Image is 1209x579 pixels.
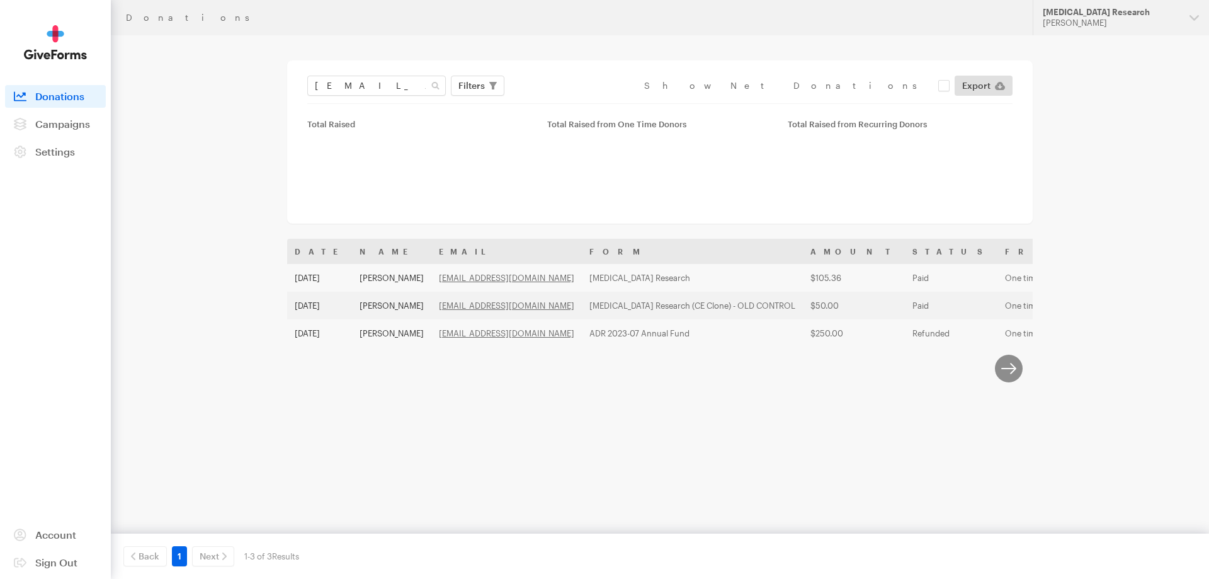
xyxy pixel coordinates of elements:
[1043,7,1179,18] div: [MEDICAL_DATA] Research
[439,328,574,338] a: [EMAIL_ADDRESS][DOMAIN_NAME]
[439,273,574,283] a: [EMAIL_ADDRESS][DOMAIN_NAME]
[5,140,106,163] a: Settings
[244,546,299,566] div: 1-3 of 3
[582,319,803,347] td: ADR 2023-07 Annual Fund
[997,292,1142,319] td: One time
[307,76,446,96] input: Search Name & Email
[287,239,352,264] th: Date
[803,319,905,347] td: $250.00
[352,239,431,264] th: Name
[997,319,1142,347] td: One time
[5,551,106,574] a: Sign Out
[962,78,990,93] span: Export
[352,264,431,292] td: [PERSON_NAME]
[905,292,997,319] td: Paid
[582,292,803,319] td: [MEDICAL_DATA] Research (CE Clone) - OLD CONTROL
[788,119,1013,129] div: Total Raised from Recurring Donors
[287,292,352,319] td: [DATE]
[352,319,431,347] td: [PERSON_NAME]
[905,239,997,264] th: Status
[997,239,1142,264] th: Frequency
[431,239,582,264] th: Email
[547,119,772,129] div: Total Raised from One Time Donors
[35,529,76,541] span: Account
[997,264,1142,292] td: One time
[35,90,84,102] span: Donations
[458,78,485,93] span: Filters
[905,319,997,347] td: Refunded
[287,264,352,292] td: [DATE]
[439,301,574,311] a: [EMAIL_ADDRESS][DOMAIN_NAME]
[955,76,1013,96] a: Export
[5,113,106,135] a: Campaigns
[35,556,77,568] span: Sign Out
[803,292,905,319] td: $50.00
[287,319,352,347] td: [DATE]
[307,119,532,129] div: Total Raised
[803,264,905,292] td: $105.36
[803,239,905,264] th: Amount
[272,551,299,561] span: Results
[35,146,75,158] span: Settings
[24,25,87,60] img: GiveForms
[1043,18,1179,28] div: [PERSON_NAME]
[5,524,106,546] a: Account
[582,239,803,264] th: Form
[905,264,997,292] td: Paid
[582,264,803,292] td: [MEDICAL_DATA] Research
[35,118,90,130] span: Campaigns
[5,85,106,108] a: Donations
[451,76,504,96] button: Filters
[352,292,431,319] td: [PERSON_NAME]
